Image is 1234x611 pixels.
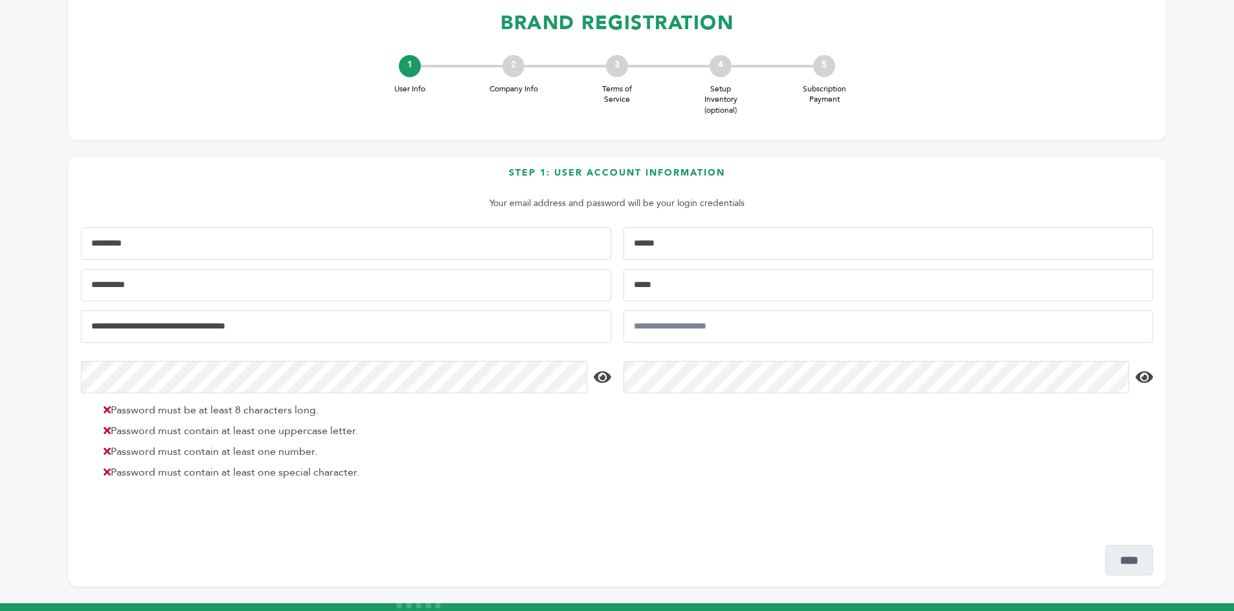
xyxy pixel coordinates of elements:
[87,196,1147,211] p: Your email address and password will be your login credentials
[695,84,746,116] span: Setup Inventory (optional)
[623,310,1154,343] input: Confirm Email Address*
[97,465,608,480] li: Password must contain at least one special character.
[606,55,628,77] div: 3
[81,227,611,260] input: First Name*
[623,227,1154,260] input: Last Name*
[81,361,587,393] input: Password*
[813,55,835,77] div: 5
[81,269,611,301] input: Mobile Phone Number
[81,167,1153,189] h3: Step 1: User Account Information
[623,269,1154,301] input: Job Title*
[710,55,732,77] div: 4
[399,55,421,77] div: 1
[97,402,608,418] li: Password must be at least 8 characters long.
[81,310,611,343] input: Email Address*
[97,444,608,459] li: Password must contain at least one number.
[591,84,643,106] span: Terms of Service
[502,55,524,77] div: 2
[384,84,436,95] span: User Info
[97,423,608,439] li: Password must contain at least one uppercase letter.
[81,4,1153,42] h1: BRAND REGISTRATION
[81,494,278,545] iframe: reCAPTCHA
[798,84,850,106] span: Subscription Payment
[623,361,1130,393] input: Confirm Password*
[488,84,539,95] span: Company Info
